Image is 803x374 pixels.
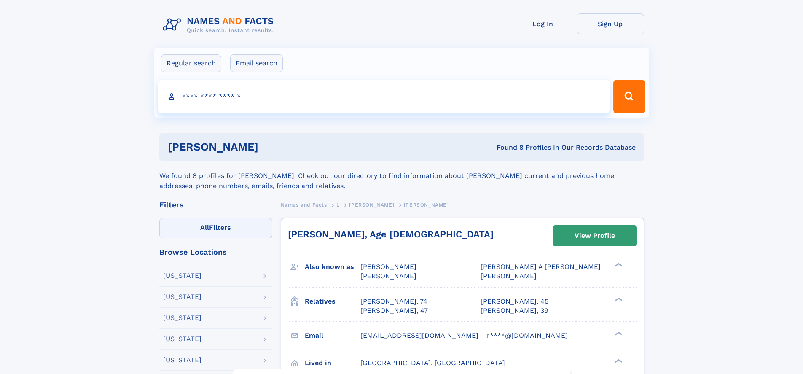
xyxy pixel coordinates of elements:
img: Logo Names and Facts [159,13,281,36]
button: Search Button [613,80,645,113]
a: [PERSON_NAME] [349,199,394,210]
label: Filters [159,218,272,238]
h3: Also known as [305,260,360,274]
div: Found 8 Profiles In Our Records Database [377,143,636,152]
a: [PERSON_NAME], 74 [360,297,427,306]
span: [PERSON_NAME] A [PERSON_NAME] [481,263,601,271]
h3: Relatives [305,294,360,309]
a: Names and Facts [281,199,327,210]
h3: Lived in [305,356,360,370]
span: L [336,202,340,208]
span: [PERSON_NAME] [481,272,537,280]
div: View Profile [575,226,615,245]
div: ❯ [613,358,623,363]
div: Filters [159,201,272,209]
div: [US_STATE] [163,336,201,342]
div: [US_STATE] [163,315,201,321]
a: [PERSON_NAME], 47 [360,306,428,315]
div: [US_STATE] [163,293,201,300]
a: [PERSON_NAME], Age [DEMOGRAPHIC_DATA] [288,229,494,239]
a: Log In [509,13,577,34]
h3: Email [305,328,360,343]
div: [US_STATE] [163,272,201,279]
h1: [PERSON_NAME] [168,142,378,152]
span: [GEOGRAPHIC_DATA], [GEOGRAPHIC_DATA] [360,359,505,367]
span: All [200,223,209,231]
div: Browse Locations [159,248,272,256]
div: [US_STATE] [163,357,201,363]
a: [PERSON_NAME], 45 [481,297,548,306]
a: Sign Up [577,13,644,34]
div: ❯ [613,331,623,336]
a: [PERSON_NAME], 39 [481,306,548,315]
a: View Profile [553,226,636,246]
label: Regular search [161,54,221,72]
div: ❯ [613,296,623,302]
span: [EMAIL_ADDRESS][DOMAIN_NAME] [360,331,478,339]
label: Email search [230,54,283,72]
span: [PERSON_NAME] [360,272,416,280]
input: search input [158,80,610,113]
span: [PERSON_NAME] [349,202,394,208]
span: [PERSON_NAME] [360,263,416,271]
a: L [336,199,340,210]
div: ❯ [613,262,623,268]
span: [PERSON_NAME] [404,202,449,208]
div: We found 8 profiles for [PERSON_NAME]. Check out our directory to find information about [PERSON_... [159,161,644,191]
